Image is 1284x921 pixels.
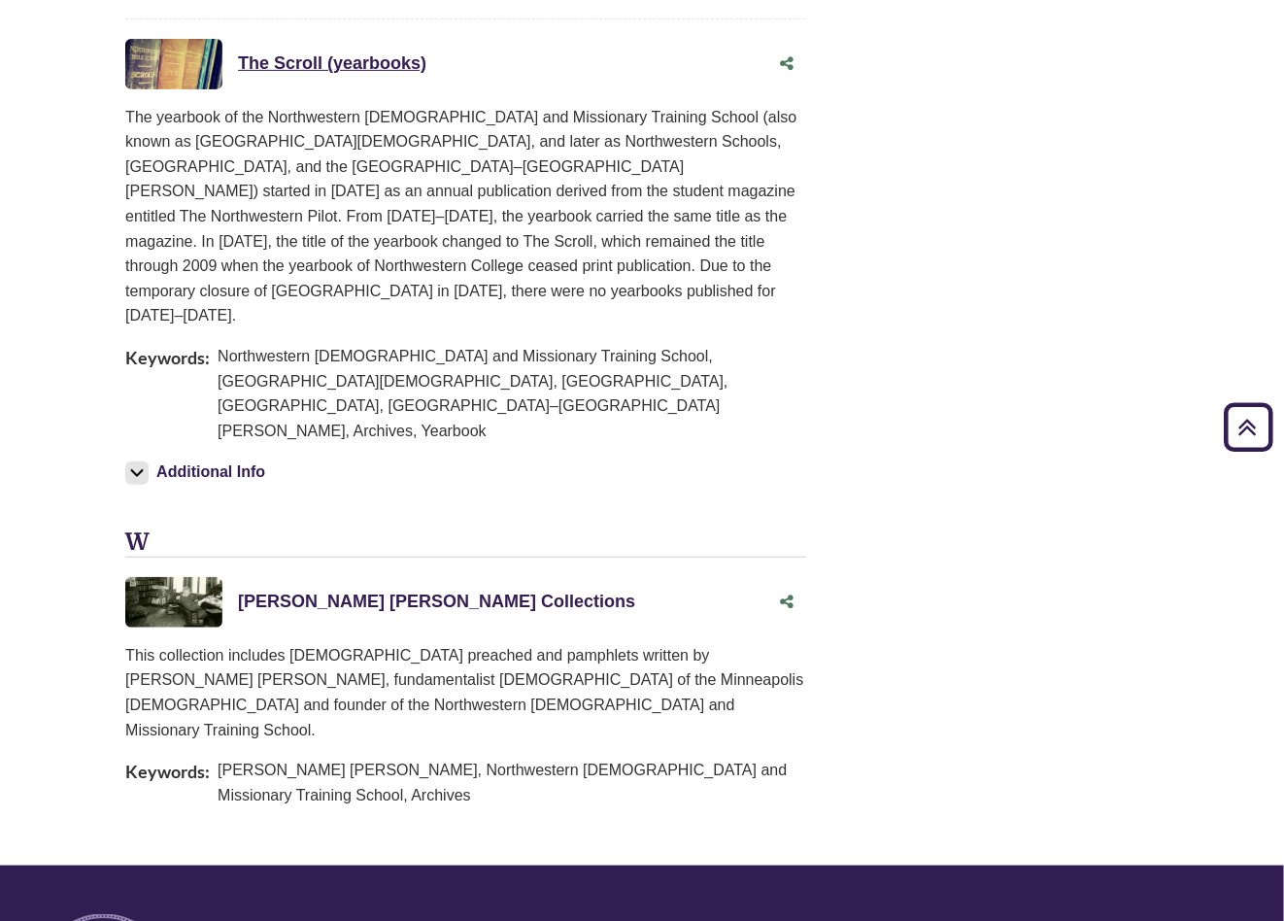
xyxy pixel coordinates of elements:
button: Share this Asset [767,46,806,83]
h3: W [125,529,806,558]
span: Keywords: [125,344,210,443]
span: [PERSON_NAME] [PERSON_NAME], Northwestern [DEMOGRAPHIC_DATA] and Missionary Training School, Arch... [218,758,806,807]
a: The Scroll (yearbooks) [238,53,426,73]
p: The yearbook of the Northwestern [DEMOGRAPHIC_DATA] and Missionary Training School (also known as... [125,105,806,328]
span: Northwestern [DEMOGRAPHIC_DATA] and Missionary Training School, [GEOGRAPHIC_DATA][DEMOGRAPHIC_DAT... [218,344,806,443]
p: This collection includes [DEMOGRAPHIC_DATA] preached and pamphlets written by [PERSON_NAME] [PERS... [125,643,806,742]
a: [PERSON_NAME] [PERSON_NAME] Collections [238,592,635,611]
span: Keywords: [125,758,210,807]
button: Additional Info [125,459,271,486]
a: Back to Top [1217,414,1279,440]
button: Share this Asset [767,584,806,621]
